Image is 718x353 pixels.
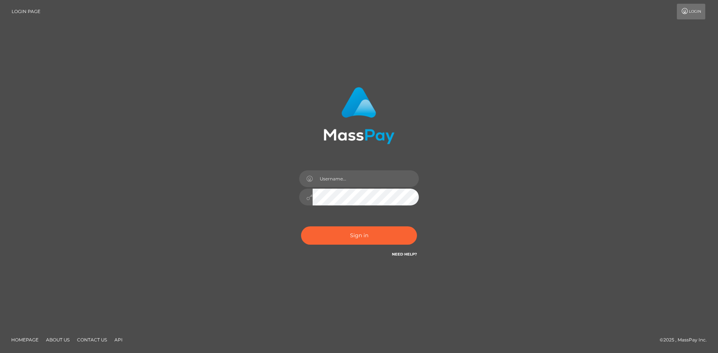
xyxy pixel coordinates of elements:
a: Contact Us [74,334,110,346]
button: Sign in [301,226,417,245]
img: MassPay Login [323,87,395,144]
a: Login Page [12,4,40,19]
a: Homepage [8,334,42,346]
a: About Us [43,334,73,346]
a: Need Help? [392,252,417,257]
div: © 2025 , MassPay Inc. [660,336,712,344]
a: Login [677,4,705,19]
a: API [111,334,126,346]
input: Username... [313,170,419,187]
